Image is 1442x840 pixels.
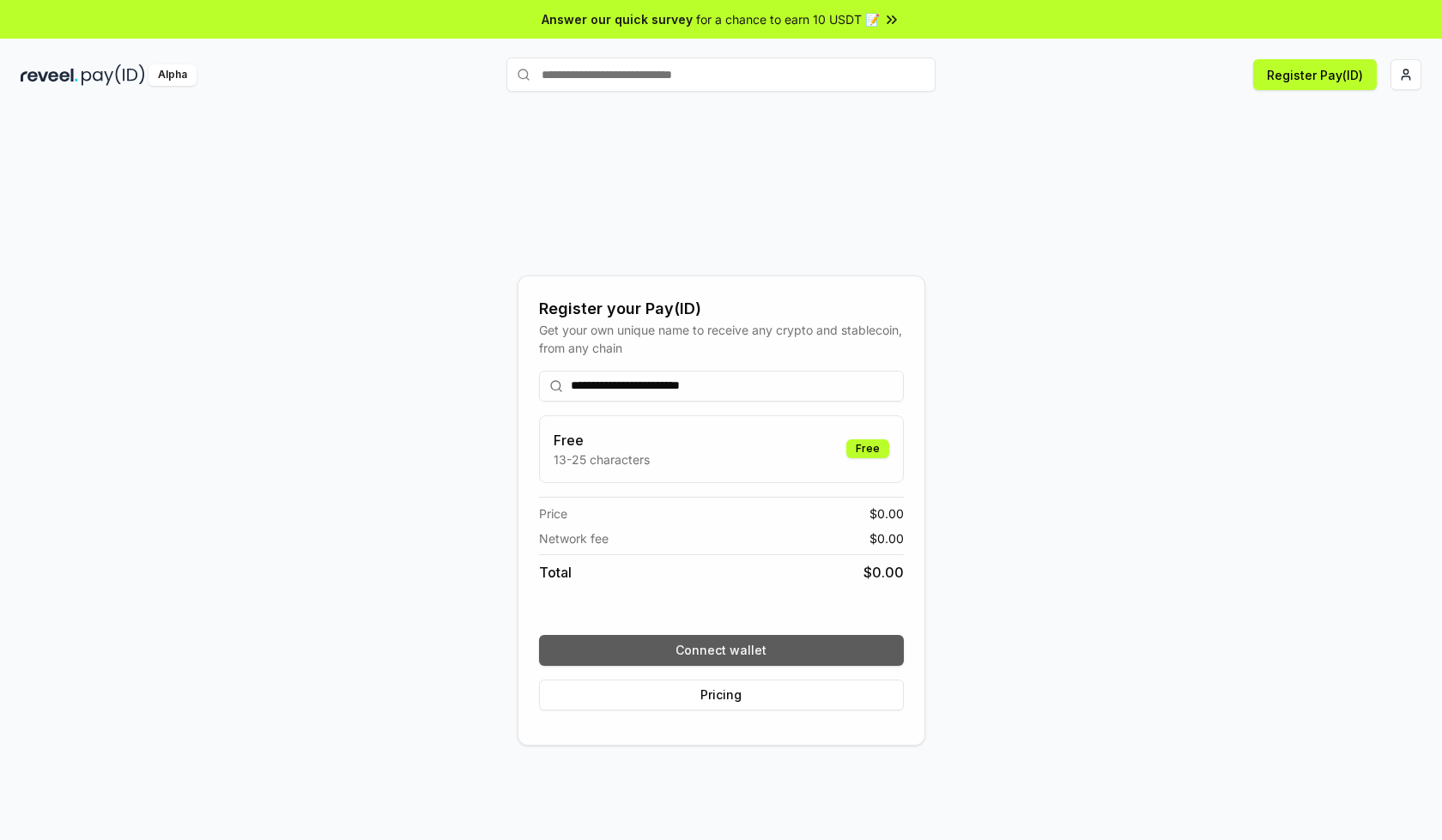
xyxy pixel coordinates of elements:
button: Connect wallet [539,635,904,666]
button: Pricing [539,680,904,710]
span: $ 0.00 [863,562,904,583]
img: pay_id [82,64,145,86]
span: Answer our quick survey [542,10,693,28]
h3: Free [554,430,650,450]
span: $ 0.00 [869,529,904,547]
div: Get your own unique name to receive any crypto and stablecoin, from any chain [539,321,904,357]
span: Price [539,505,567,523]
div: Register your Pay(ID) [539,297,904,321]
div: Alpha [148,64,197,86]
button: Register Pay(ID) [1253,59,1377,90]
span: for a chance to earn 10 USDT 📝 [696,10,880,28]
span: Total [539,562,572,583]
span: Network fee [539,529,609,547]
img: reveel_dark [21,64,78,86]
div: Free [846,439,889,458]
p: 13-25 characters [554,450,650,468]
span: $ 0.00 [869,505,904,523]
